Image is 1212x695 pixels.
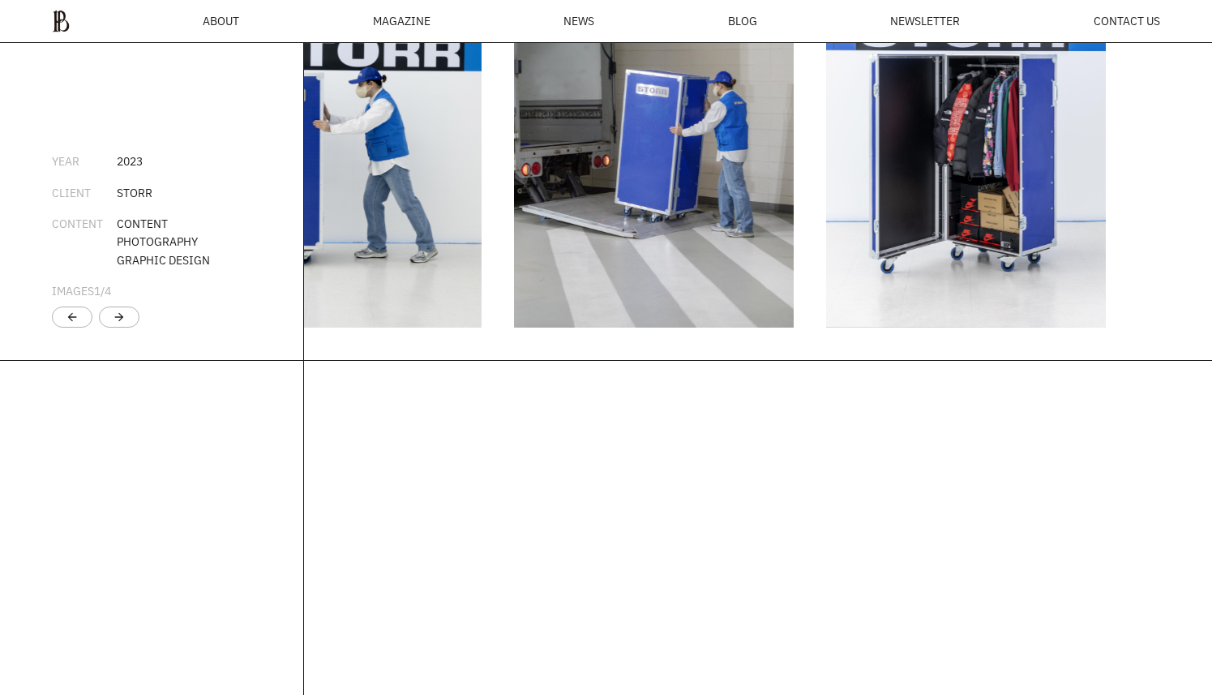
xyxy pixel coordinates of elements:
[66,311,79,324] div: arrow_back
[52,307,92,328] div: Previous slide
[94,283,111,298] span: /
[117,184,152,202] div: STORR
[728,15,757,27] a: BLOG
[52,282,111,300] div: IMAGES
[94,283,101,298] span: 1
[52,10,70,32] img: ba379d5522eb3.png
[203,15,239,27] a: ABOUT
[52,184,117,202] div: CLIENT
[373,15,430,27] div: MAGAZINE
[563,15,594,27] a: NEWS
[52,215,117,269] div: CONTENT
[113,311,126,324] div: arrow_forward
[99,307,139,328] div: Next slide
[105,283,111,298] span: 4
[117,215,210,269] div: CONTENT PHOTOGRAPHY GRAPHIC DESIGN
[52,152,117,170] div: YEAR
[1094,15,1160,27] a: CONTACT US
[890,15,960,27] a: NEWSLETTER
[117,152,143,170] div: 2023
